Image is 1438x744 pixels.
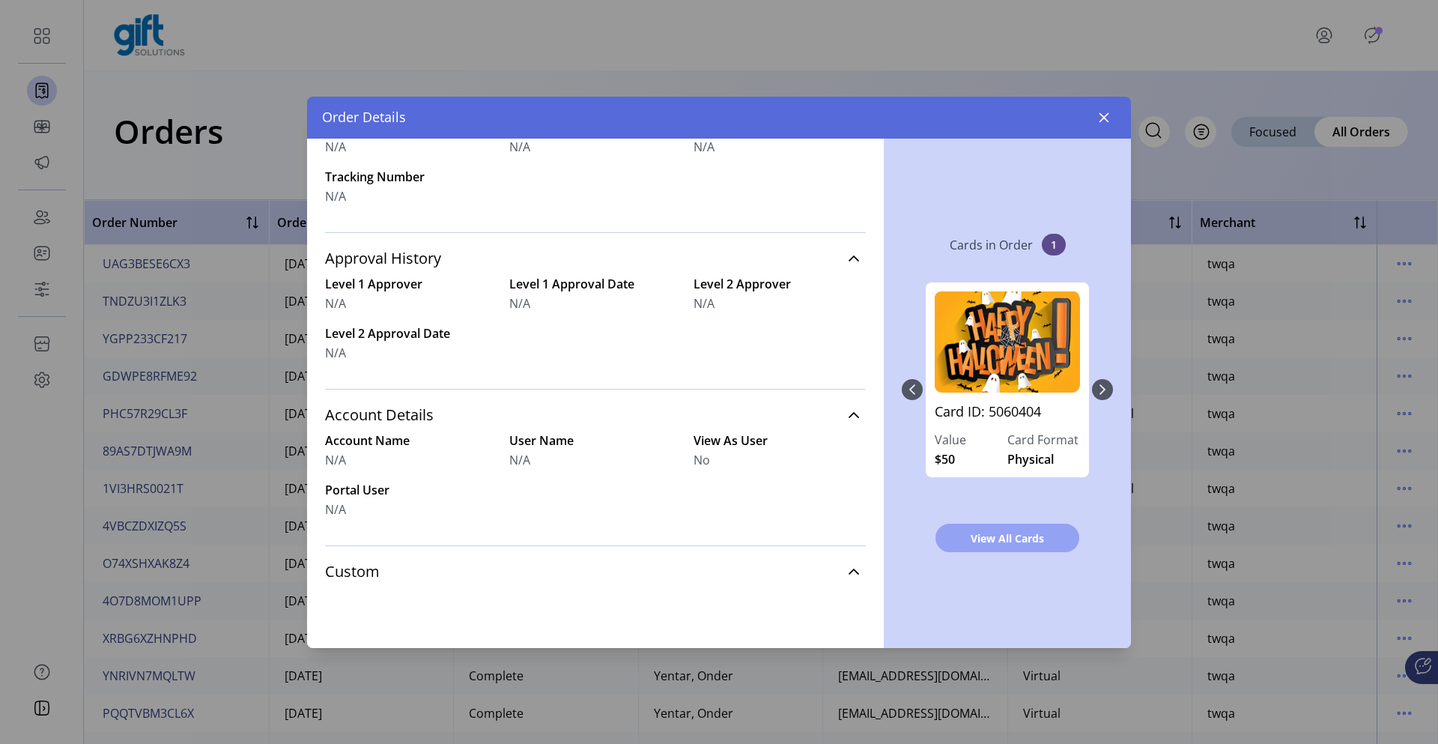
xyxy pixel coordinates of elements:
[955,530,1060,546] span: View All Cards
[325,451,346,469] span: N/A
[694,451,710,469] span: No
[325,588,866,606] div: Custom
[509,432,682,450] label: User Name
[325,399,866,432] a: Account Details
[935,431,1007,449] label: Value
[325,564,380,579] span: Custom
[325,555,866,588] a: Custom
[325,481,497,499] label: Portal User
[694,294,715,312] span: N/A
[935,524,1079,552] button: View All Cards
[694,138,715,156] span: N/A
[1007,450,1054,468] span: Physical
[509,294,530,312] span: N/A
[325,187,346,205] span: N/A
[325,251,441,266] span: Approval History
[325,324,497,342] label: Level 2 Approval Date
[509,138,530,156] span: N/A
[950,236,1033,254] p: Cards in Order
[325,275,866,380] div: Approval History
[935,402,1080,431] a: Card ID: 5060404
[322,107,406,127] span: Order Details
[325,294,346,312] span: N/A
[325,344,346,362] span: N/A
[509,275,682,293] label: Level 1 Approval Date
[935,450,955,468] span: $50
[325,138,346,156] span: N/A
[1042,234,1066,255] span: 1
[923,267,1092,512] div: 0
[694,432,866,450] label: View As User
[325,408,434,423] span: Account Details
[325,500,346,518] span: N/A
[325,118,866,223] div: Shipment
[325,432,866,536] div: Account Details
[325,275,497,293] label: Level 1 Approver
[694,275,866,293] label: Level 2 Approver
[509,451,530,469] span: N/A
[325,168,497,186] label: Tracking Number
[1007,431,1080,449] label: Card Format
[935,291,1080,393] img: 5060404
[325,242,866,275] a: Approval History
[325,432,497,450] label: Account Name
